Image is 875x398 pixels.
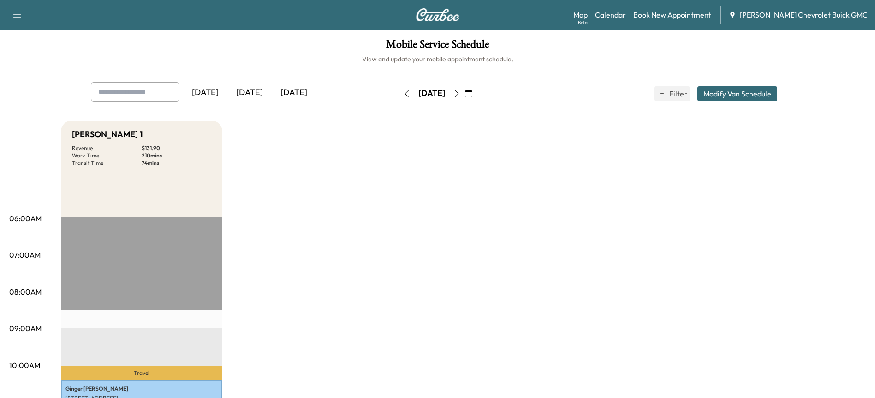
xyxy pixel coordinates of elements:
p: Revenue [72,145,142,152]
p: 74 mins [142,159,211,167]
span: [PERSON_NAME] Chevrolet Buick GMC [740,9,868,20]
a: MapBeta [573,9,588,20]
p: $ 131.90 [142,145,211,152]
h5: [PERSON_NAME] 1 [72,128,143,141]
p: Travel [61,366,222,380]
button: Filter [654,86,690,101]
p: 09:00AM [9,323,42,334]
div: [DATE] [272,82,316,103]
img: Curbee Logo [416,8,460,21]
a: Calendar [595,9,626,20]
div: [DATE] [227,82,272,103]
p: 210 mins [142,152,211,159]
a: Book New Appointment [633,9,711,20]
p: Work Time [72,152,142,159]
p: 10:00AM [9,360,40,371]
p: 06:00AM [9,213,42,224]
span: Filter [669,88,686,99]
div: [DATE] [183,82,227,103]
h1: Mobile Service Schedule [9,39,866,54]
div: [DATE] [418,88,445,99]
h6: View and update your mobile appointment schedule. [9,54,866,64]
p: Transit Time [72,159,142,167]
button: Modify Van Schedule [697,86,777,101]
p: 07:00AM [9,249,41,260]
p: 08:00AM [9,286,42,297]
p: Ginger [PERSON_NAME] [65,385,218,392]
div: Beta [578,19,588,26]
